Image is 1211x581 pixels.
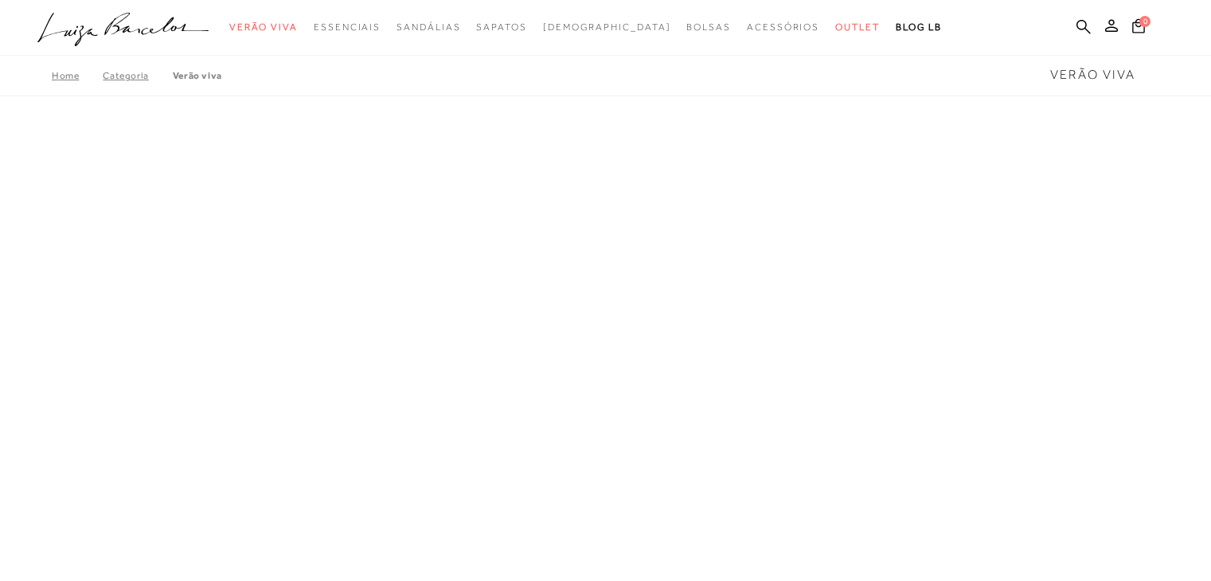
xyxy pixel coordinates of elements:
span: Verão Viva [229,21,298,33]
button: 0 [1127,18,1150,39]
a: Categoria [103,70,172,81]
span: Sapatos [476,21,526,33]
a: categoryNavScreenReaderText [747,13,819,42]
span: Sandálias [397,21,460,33]
span: Bolsas [686,21,731,33]
a: noSubCategoriesText [543,13,671,42]
span: [DEMOGRAPHIC_DATA] [543,21,671,33]
span: Outlet [835,21,880,33]
a: Verão Viva [173,70,222,81]
span: Verão Viva [1050,68,1135,82]
a: BLOG LB [896,13,942,42]
a: categoryNavScreenReaderText [229,13,298,42]
a: Home [52,70,103,81]
span: BLOG LB [896,21,942,33]
span: Essenciais [314,21,381,33]
a: categoryNavScreenReaderText [397,13,460,42]
span: 0 [1139,16,1150,27]
a: categoryNavScreenReaderText [476,13,526,42]
a: categoryNavScreenReaderText [835,13,880,42]
span: Acessórios [747,21,819,33]
a: categoryNavScreenReaderText [686,13,731,42]
a: categoryNavScreenReaderText [314,13,381,42]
